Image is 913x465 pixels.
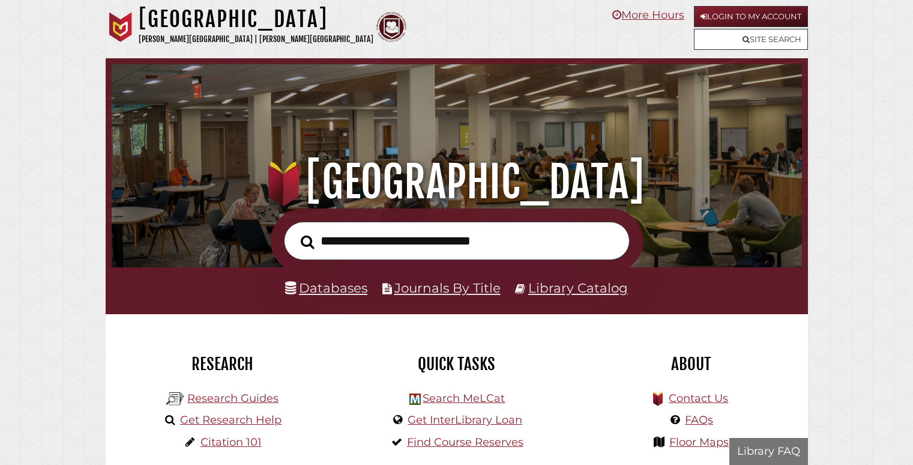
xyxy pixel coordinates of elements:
[583,354,799,374] h2: About
[200,436,262,449] a: Citation 101
[180,413,282,427] a: Get Research Help
[694,29,808,50] a: Site Search
[612,8,684,22] a: More Hours
[423,392,505,405] a: Search MeLCat
[115,354,331,374] h2: Research
[139,32,373,46] p: [PERSON_NAME][GEOGRAPHIC_DATA] | [PERSON_NAME][GEOGRAPHIC_DATA]
[407,436,523,449] a: Find Course Reserves
[694,6,808,27] a: Login to My Account
[187,392,279,405] a: Research Guides
[125,156,788,208] h1: [GEOGRAPHIC_DATA]
[106,12,136,42] img: Calvin University
[295,231,321,252] button: Search
[409,394,421,405] img: Hekman Library Logo
[285,280,367,296] a: Databases
[408,413,522,427] a: Get InterLibrary Loan
[166,390,184,408] img: Hekman Library Logo
[528,280,628,296] a: Library Catalog
[349,354,565,374] h2: Quick Tasks
[301,234,315,249] i: Search
[139,6,373,32] h1: [GEOGRAPHIC_DATA]
[685,413,713,427] a: FAQs
[394,280,501,296] a: Journals By Title
[376,12,406,42] img: Calvin Theological Seminary
[669,436,729,449] a: Floor Maps
[669,392,728,405] a: Contact Us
